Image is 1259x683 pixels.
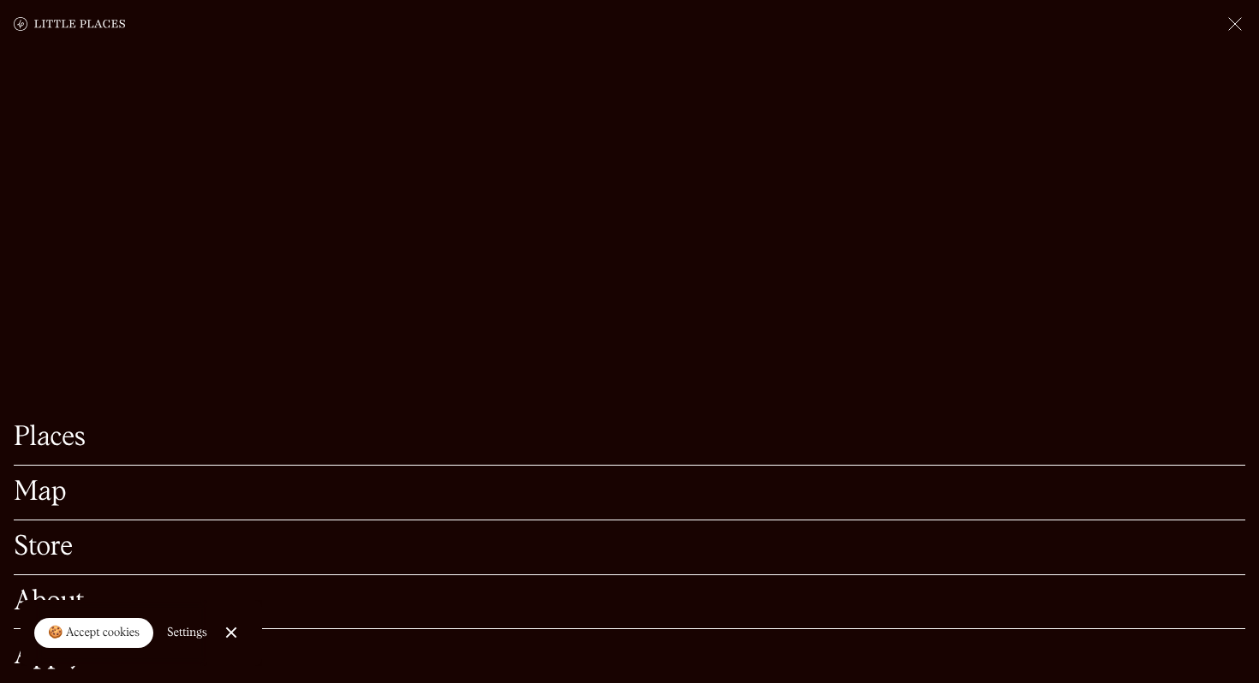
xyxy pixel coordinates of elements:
[14,534,1245,561] a: Store
[167,614,207,652] a: Settings
[214,615,248,650] a: Close Cookie Popup
[230,633,231,633] div: Close Cookie Popup
[14,425,1245,451] a: Places
[14,589,1245,615] a: About
[34,618,153,649] a: 🍪 Accept cookies
[14,643,1245,669] a: Apply
[14,479,1245,506] a: Map
[48,625,140,642] div: 🍪 Accept cookies
[167,627,207,638] div: Settings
